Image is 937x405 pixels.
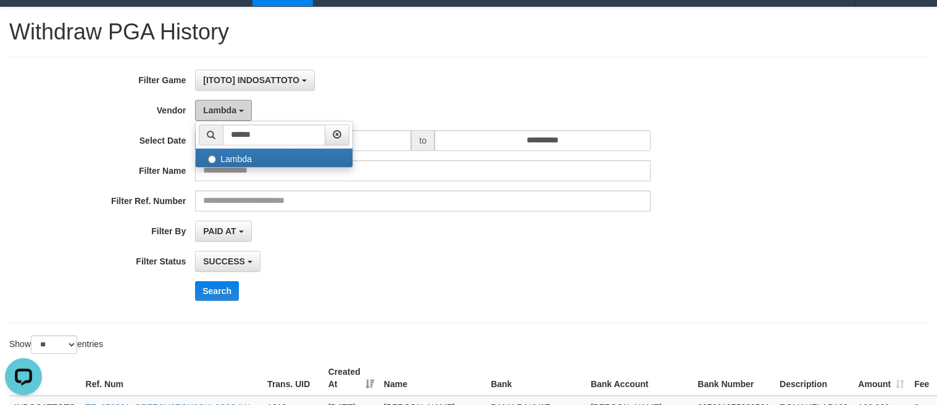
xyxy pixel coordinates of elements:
[909,361,934,396] th: Fee
[411,130,435,151] span: to
[195,251,260,272] button: SUCCESS
[486,361,586,396] th: Bank
[203,75,299,85] span: [ITOTO] INDOSATTOTO
[853,361,909,396] th: Amount: activate to sort column ascending
[775,361,853,396] th: Description
[9,335,103,354] label: Show entries
[379,361,486,396] th: Name
[203,226,236,236] span: PAID AT
[262,361,323,396] th: Trans. UID
[586,361,693,396] th: Bank Account
[323,361,379,396] th: Created At: activate to sort column ascending
[203,256,245,266] span: SUCCESS
[195,281,239,301] button: Search
[196,149,352,167] label: Lambda
[195,221,251,242] button: PAID AT
[203,105,236,115] span: Lambda
[195,70,315,91] button: [ITOTO] INDOSATTOTO
[81,361,263,396] th: Ref. Num
[5,5,42,42] button: Open LiveChat chat widget
[9,20,928,44] h1: Withdraw PGA History
[31,335,77,354] select: Showentries
[693,361,775,396] th: Bank Number
[195,100,252,121] button: Lambda
[208,155,216,163] input: Lambda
